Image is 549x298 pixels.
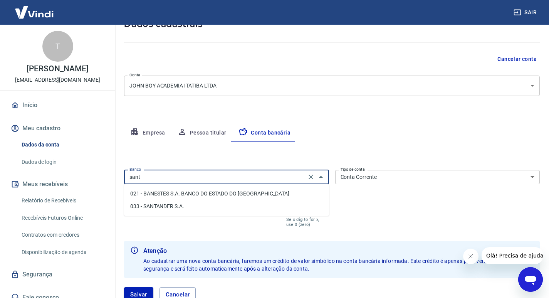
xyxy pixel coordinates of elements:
[9,97,106,114] a: Início
[18,210,106,226] a: Recebíveis Futuros Online
[18,227,106,243] a: Contratos com credores
[129,72,140,78] label: Conta
[42,31,73,62] div: T
[512,5,540,20] button: Sair
[15,76,100,84] p: [EMAIL_ADDRESS][DOMAIN_NAME]
[463,249,478,264] iframe: Fechar mensagem
[9,266,106,283] a: Segurança
[9,176,106,193] button: Meus recebíveis
[286,217,324,227] p: Se o dígito for x, use 0 (zero)
[9,120,106,137] button: Meu cadastro
[9,0,59,24] img: Vindi
[316,172,326,182] button: Fechar
[124,76,540,96] div: JOHN BOY ACADEMIA ITATIBA LTDA
[5,5,65,12] span: Olá! Precisa de ajuda?
[124,124,171,142] button: Empresa
[27,65,88,73] p: [PERSON_NAME]
[494,52,540,66] button: Cancelar conta
[18,154,106,170] a: Dados de login
[143,258,512,272] span: Ao cadastrar uma nova conta bancária, faremos um crédito de valor simbólico na conta bancária inf...
[482,247,543,264] iframe: Mensagem da empresa
[18,244,106,260] a: Disponibilização de agenda
[18,193,106,209] a: Relatório de Recebíveis
[518,267,543,292] iframe: Botão para abrir a janela de mensagens
[171,124,233,142] button: Pessoa titular
[129,167,141,172] label: Banco
[341,167,365,172] label: Tipo de conta
[232,124,297,142] button: Conta bancária
[306,172,316,182] button: Clear
[124,200,329,213] li: 033 - SANTANDER S.A.
[124,187,329,200] li: 021 - BANESTES S.A. BANCO DO ESTADO DO [GEOGRAPHIC_DATA]
[143,246,534,256] b: Atenção
[18,137,106,153] a: Dados da conta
